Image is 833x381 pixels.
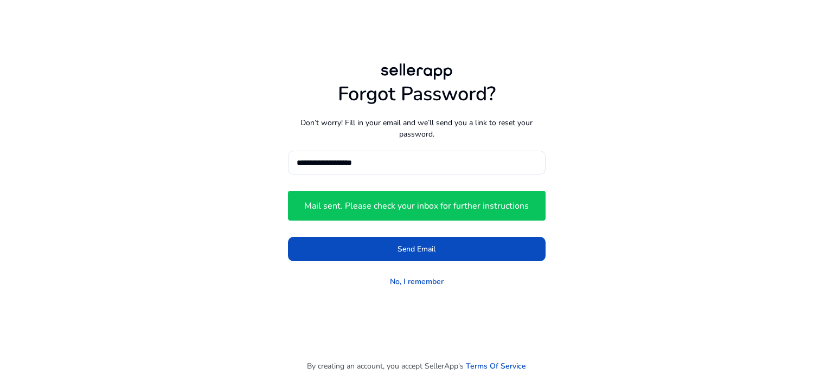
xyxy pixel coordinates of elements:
p: Don’t worry! Fill in your email and we’ll send you a link to reset your password. [288,117,546,140]
span: Send Email [398,243,435,255]
a: Terms Of Service [466,360,526,372]
a: No, I remember [390,276,444,287]
h1: Forgot Password? [288,82,546,106]
h4: Mail sent. Please check your inbox for further instructions [304,201,529,211]
button: Send Email [288,237,546,261]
